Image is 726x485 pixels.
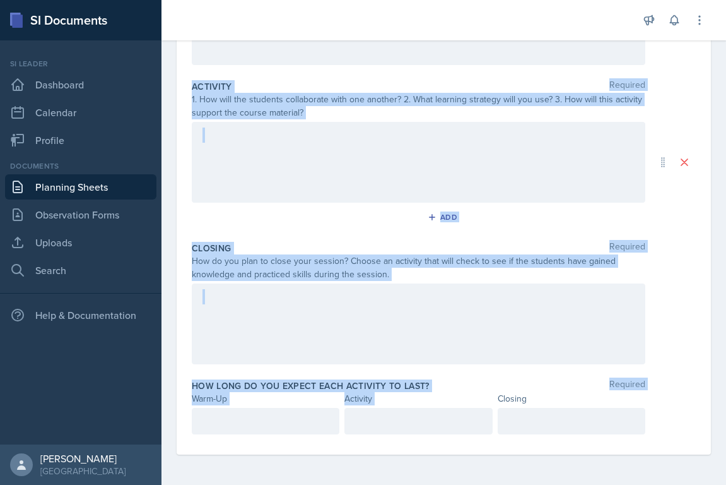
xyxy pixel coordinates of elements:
label: Closing [192,242,231,254]
div: Warm-Up [192,392,339,405]
div: Closing [498,392,645,405]
label: Activity [192,80,232,93]
a: Search [5,258,156,283]
div: Add [430,212,457,222]
a: Planning Sheets [5,174,156,200]
div: Help & Documentation [5,302,156,328]
span: Required [609,80,645,93]
a: Profile [5,128,156,153]
a: Dashboard [5,72,156,97]
span: Required [609,380,645,392]
div: Si leader [5,58,156,69]
div: [GEOGRAPHIC_DATA] [40,465,126,477]
div: Activity [344,392,492,405]
label: How long do you expect each activity to last? [192,380,430,392]
a: Observation Forms [5,202,156,227]
button: Add [423,208,464,227]
div: How do you plan to close your session? Choose an activity that will check to see if the students ... [192,254,645,281]
div: [PERSON_NAME] [40,452,126,465]
a: Uploads [5,230,156,255]
div: 1. How will the students collaborate with one another? 2. What learning strategy will you use? 3.... [192,93,645,119]
span: Required [609,242,645,254]
a: Calendar [5,100,156,125]
div: Documents [5,160,156,172]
